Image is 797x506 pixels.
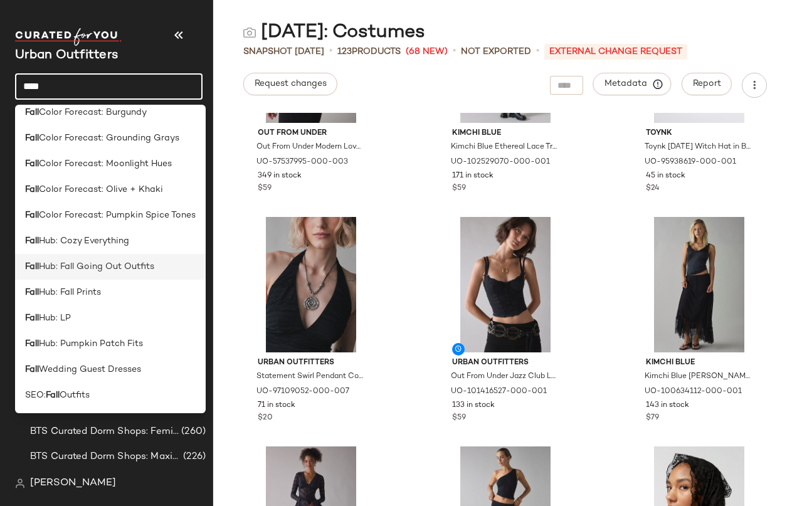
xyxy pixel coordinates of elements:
b: Fall [25,106,39,119]
span: 45 in stock [646,171,685,182]
b: Fall [25,312,39,325]
span: 133 in stock [452,400,495,411]
button: Metadata [593,73,672,95]
b: Fall [25,260,39,273]
b: Fall [46,389,60,402]
span: Report [692,79,721,89]
span: Statement Swirl Pendant Cord Necklace in Silver, Women's at Urban Outfitters [256,371,363,382]
span: 143 in stock [646,400,689,411]
span: $59 [452,183,466,194]
span: (226) [181,450,206,464]
span: Kimchi Blue Ethereal Lace Trim Semi-Sheer Mesh Midi Skirt in Black, Women's at Urban Outfitters [451,142,557,153]
span: 349 in stock [258,171,302,182]
span: Kimchi Blue [646,357,752,369]
button: Request changes [243,73,337,95]
span: UO-97109052-000-007 [256,386,349,398]
span: [PERSON_NAME] [30,476,116,491]
span: Toynk [DATE] Witch Hat in Black, Women's at Urban Outfitters [645,142,751,153]
span: Hub: Fall Prints [39,286,101,299]
span: • [536,44,539,59]
img: 100634112_001_b [636,217,763,352]
span: $20 [258,413,273,424]
b: Fall [25,132,39,145]
span: Current Company Name [15,49,118,62]
span: 171 in stock [452,171,494,182]
span: Metadata [604,78,661,90]
span: BTS Curated Dorm Shops: Maximalist [30,450,181,464]
span: • [453,44,456,59]
span: $59 [258,183,272,194]
span: (68 New) [406,45,448,58]
span: SEO: [25,389,46,402]
span: Outfits [60,389,90,402]
span: 123 [337,47,352,56]
span: Color Forecast: Grounding Grays [39,132,179,145]
span: Wedding Guest Dresses [39,363,141,376]
span: Color Forecast: Moonlight Hues [39,157,172,171]
span: Toynk [646,128,752,139]
b: Fall [25,209,39,222]
span: 71 in stock [258,400,295,411]
span: Out From Under Modern Love Corset in Black at Urban Outfitters [256,142,363,153]
span: Color Forecast: Olive + Khaki [39,183,163,196]
b: Fall [25,157,39,171]
span: Kimchi Blue [PERSON_NAME]-Rise Semi-Sheer Lace Trim Maxi Skirt in Black, Women's at Urban Outfitters [645,371,751,382]
span: Out From Under [258,128,364,139]
b: Fall [25,183,39,196]
span: $24 [646,183,660,194]
span: Hub: Fall Going Out Outfits [39,260,154,273]
span: • [329,44,332,59]
p: External Change Request [544,44,687,60]
b: Fall [25,235,39,248]
div: Products [337,45,401,58]
span: Urban Outfitters [258,357,364,369]
span: $59 [452,413,466,424]
span: Not Exported [461,45,531,58]
span: Kimchi Blue [452,128,559,139]
span: Hub: LP [39,312,71,325]
img: cfy_white_logo.C9jOOHJF.svg [15,28,122,46]
span: Urban Outfitters [452,357,559,369]
span: UO-57537995-000-003 [256,157,348,168]
img: svg%3e [243,26,256,39]
span: Color Forecast: Burgundy [39,106,147,119]
span: UO-102529070-000-001 [451,157,550,168]
img: svg%3e [15,478,25,488]
span: $79 [646,413,659,424]
img: 97109052_007_b [248,217,374,352]
span: UO-95938619-000-001 [645,157,736,168]
b: Fall [25,363,39,376]
b: Fall [25,286,39,299]
span: Out From Under Jazz Club Lace Trim Corset in Black, Women's at Urban Outfitters [451,371,557,382]
img: 101416527_001_b [442,217,569,352]
span: Request changes [254,79,327,89]
div: [DATE]: Costumes [243,20,425,45]
span: (260) [179,424,206,439]
span: UO-100634112-000-001 [645,386,742,398]
b: Fall [25,337,39,351]
span: Hub: Cozy Everything [39,235,129,248]
span: Hub: Pumpkin Patch Fits [39,337,143,351]
button: Report [682,73,732,95]
span: BTS Curated Dorm Shops: Feminine [30,424,179,439]
span: Snapshot [DATE] [243,45,324,58]
span: Color Forecast: Pumpkin Spice Tones [39,209,196,222]
span: UO-101416527-000-001 [451,386,547,398]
